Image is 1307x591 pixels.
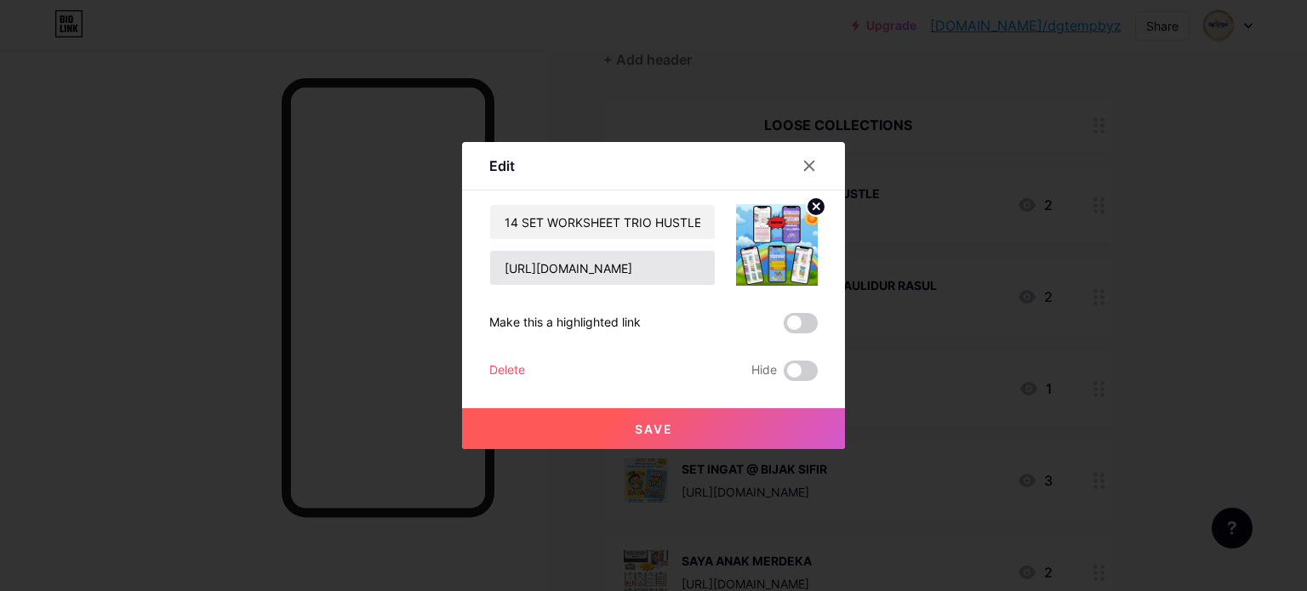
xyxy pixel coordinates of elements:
[736,204,818,286] img: link_thumbnail
[489,156,515,176] div: Edit
[490,251,715,285] input: URL
[490,205,715,239] input: Title
[489,313,641,333] div: Make this a highlighted link
[462,408,845,449] button: Save
[751,361,777,381] span: Hide
[635,422,673,436] span: Save
[489,361,525,381] div: Delete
